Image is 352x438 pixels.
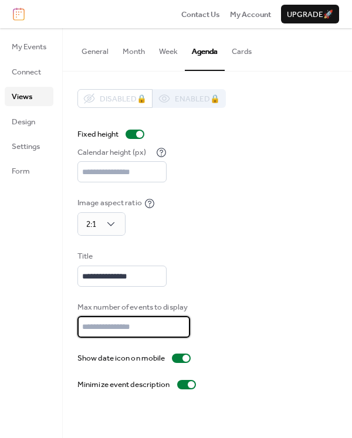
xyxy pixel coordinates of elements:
button: Upgrade🚀 [281,5,339,23]
span: Form [12,165,30,177]
span: My Events [12,41,46,53]
a: Views [5,87,53,106]
a: Connect [5,62,53,81]
span: Design [12,116,35,128]
span: Views [12,91,32,103]
a: Form [5,161,53,180]
span: Settings [12,141,40,152]
div: Show date icon on mobile [77,352,165,364]
button: Agenda [185,28,225,70]
div: Fixed height [77,128,119,140]
a: Design [5,112,53,131]
button: Month [116,28,152,69]
button: Cards [225,28,259,69]
a: Settings [5,137,53,155]
div: Title [77,250,164,262]
span: 2:1 [86,217,96,232]
a: My Events [5,37,53,56]
a: My Account [230,8,271,20]
button: General [75,28,116,69]
img: logo [13,8,25,21]
span: Connect [12,66,41,78]
span: My Account [230,9,271,21]
div: Max number of events to display [77,301,188,313]
div: Calendar height (px) [77,147,154,158]
button: Week [152,28,185,69]
a: Contact Us [181,8,220,20]
div: Image aspect ratio [77,197,142,209]
span: Contact Us [181,9,220,21]
span: Upgrade 🚀 [287,9,333,21]
div: Minimize event description [77,379,170,391]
